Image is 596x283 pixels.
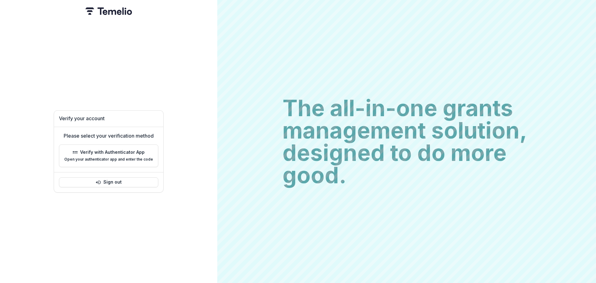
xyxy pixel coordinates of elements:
[64,132,154,139] p: Please select your verification method
[85,7,132,15] img: Temelio
[64,157,153,162] p: Open your authenticator app and enter the code
[59,177,158,187] button: Sign out
[59,116,158,121] h1: Verify your account
[80,150,145,155] p: Verify with Authenticator App
[59,144,158,167] button: Verify with Authenticator AppOpen your authenticator app and enter the code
